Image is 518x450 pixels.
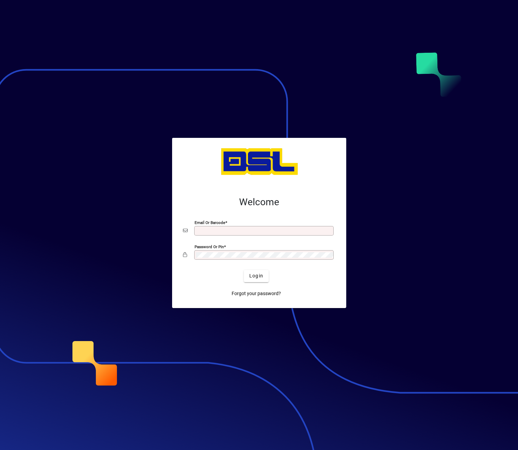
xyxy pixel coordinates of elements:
[249,272,263,279] span: Login
[195,220,225,225] mat-label: Email or Barcode
[244,270,269,282] button: Login
[232,290,281,297] span: Forgot your password?
[183,196,335,208] h2: Welcome
[229,288,284,300] a: Forgot your password?
[195,244,224,249] mat-label: Password or Pin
